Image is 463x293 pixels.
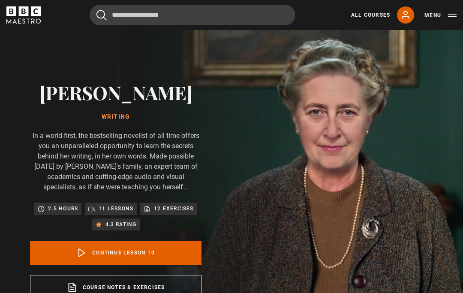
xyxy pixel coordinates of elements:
[48,204,78,213] p: 2.5 hours
[6,6,41,24] svg: BBC Maestro
[351,11,390,19] a: All Courses
[30,81,201,103] h2: [PERSON_NAME]
[424,11,457,20] button: Toggle navigation
[105,220,137,229] p: 4.3 rating
[90,5,295,25] input: Search
[30,131,201,192] p: In a world-first, the bestselling novelist of all time offers you an unparalleled opportunity to ...
[30,114,201,120] h1: Writing
[30,241,201,265] a: Continue lesson 10
[154,204,193,213] p: 12 exercises
[99,204,133,213] p: 11 lessons
[96,10,107,21] button: Submit the search query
